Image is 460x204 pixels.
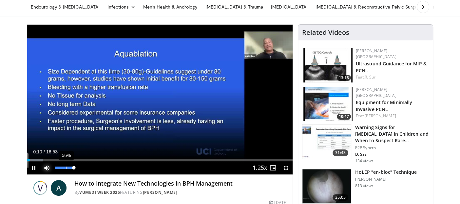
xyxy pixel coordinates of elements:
[74,190,287,195] div: By FEATURING
[302,29,349,36] h4: Related Videos
[302,124,429,164] a: 31:43 Warning Signs for [MEDICAL_DATA] in Children and When to Suspect Rare… P2P Syncro D. Sas 13...
[312,0,425,13] a: [MEDICAL_DATA] & Reconstructive Pelvic Surgery
[355,145,429,150] p: P2P Syncro
[337,114,351,120] span: 10:47
[139,0,201,13] a: Men’s Health & Andrology
[303,87,353,121] a: 10:47
[266,161,279,174] button: Enable picture-in-picture mode
[302,169,429,204] a: 35:05 HoLEP "en-bloc" Technique [PERSON_NAME] 813 views
[356,60,427,74] a: Ultrasound Guidance for MIP & PCNL
[355,158,374,164] p: 134 views
[253,161,266,174] button: Playback Rate
[303,48,353,82] img: ae74b246-eda0-4548-a041-8444a00e0b2d.150x105_q85_crop-smart_upscale.jpg
[32,180,48,196] img: Vumedi Week 2025
[104,0,139,13] a: Infections
[40,161,53,174] button: Mute
[27,159,293,161] div: Progress Bar
[356,74,428,80] div: Feat.
[303,48,353,82] a: 13:13
[355,169,417,175] h3: HoLEP "en-bloc" Technique
[356,99,412,112] a: Equipment for Minimally Invasive PCNL
[27,161,40,174] button: Pause
[44,149,45,154] span: /
[27,0,104,13] a: Endourology & [MEDICAL_DATA]
[355,183,374,189] p: 813 views
[302,169,351,203] img: fb452d19-f97f-4b12-854a-e22d5bcc68fc.150x105_q85_crop-smart_upscale.jpg
[333,194,348,201] span: 35:05
[365,74,375,80] a: R. Sur
[303,87,353,121] img: 57193a21-700a-4103-8163-b4069ca57589.150x105_q85_crop-smart_upscale.jpg
[355,177,417,182] p: [PERSON_NAME]
[74,180,287,187] h4: How to Integrate New Technologies in BPH Management
[46,149,58,154] span: 16:53
[302,125,351,159] img: b1bc6859-4bdd-4be1-8442-b8b8c53ce8a1.150x105_q85_crop-smart_upscale.jpg
[201,0,267,13] a: [MEDICAL_DATA] & Trauma
[51,180,67,196] a: A
[337,75,351,81] span: 13:13
[279,161,293,174] button: Fullscreen
[27,25,293,175] video-js: Video Player
[55,167,74,169] div: Volume Level
[356,48,396,59] a: [PERSON_NAME] [GEOGRAPHIC_DATA]
[79,190,120,195] a: Vumedi Week 2025
[267,0,312,13] a: [MEDICAL_DATA]
[355,152,429,157] p: D. Sas
[355,124,429,144] h3: Warning Signs for [MEDICAL_DATA] in Children and When to Suspect Rare…
[356,113,428,119] div: Feat.
[33,149,42,154] span: 0:10
[356,87,396,98] a: [PERSON_NAME] [GEOGRAPHIC_DATA]
[333,149,348,156] span: 31:43
[143,190,178,195] a: [PERSON_NAME]
[365,113,396,119] a: [PERSON_NAME]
